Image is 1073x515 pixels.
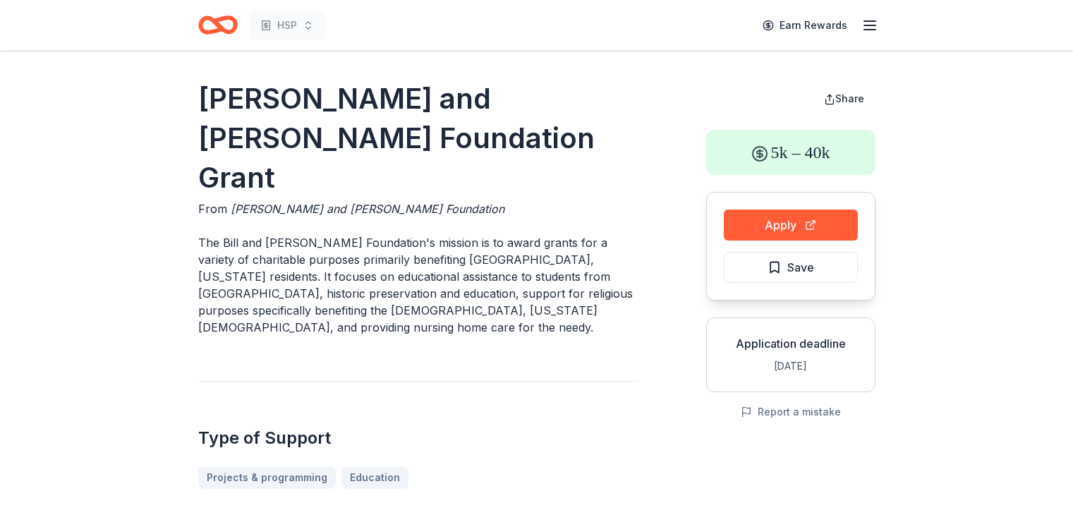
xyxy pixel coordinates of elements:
div: Application deadline [718,335,863,352]
p: The Bill and [PERSON_NAME] Foundation's mission is to award grants for a variety of charitable pu... [198,234,638,336]
div: [DATE] [718,358,863,375]
h2: Type of Support [198,427,638,449]
h1: [PERSON_NAME] and [PERSON_NAME] Foundation Grant [198,79,638,198]
span: HSP [277,17,297,34]
div: From [198,200,638,217]
button: Save [724,252,858,283]
div: 5k – 40k [706,130,875,175]
button: Apply [724,210,858,241]
a: Education [341,466,408,489]
span: Save [787,258,814,277]
span: [PERSON_NAME] and [PERSON_NAME] Foundation [231,202,504,216]
a: Home [198,8,238,42]
span: Share [835,92,864,104]
a: Projects & programming [198,466,336,489]
button: Share [813,85,875,113]
button: HSP [249,11,325,40]
button: Report a mistake [741,404,841,420]
a: Earn Rewards [754,13,856,38]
